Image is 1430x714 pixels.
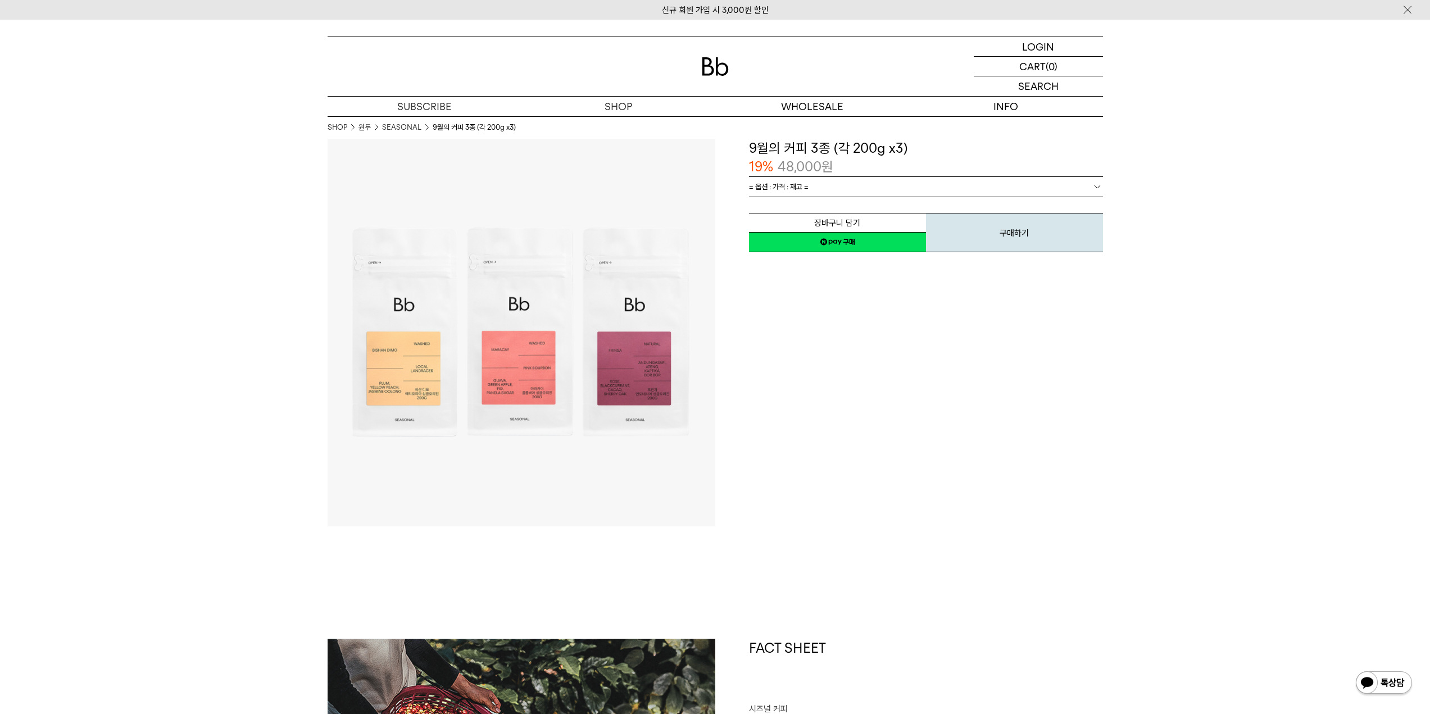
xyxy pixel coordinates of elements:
[715,97,909,116] p: WHOLESALE
[1019,57,1046,76] p: CART
[382,122,421,133] a: SEASONAL
[749,213,926,233] button: 장바구니 담기
[358,122,371,133] a: 원두
[662,5,769,15] a: 신규 회원 가입 시 3,000원 할인
[1355,670,1413,697] img: 카카오톡 채널 1:1 채팅 버튼
[702,57,729,76] img: 로고
[778,157,833,176] p: 48,000
[749,157,773,176] p: 19%
[1022,37,1054,56] p: LOGIN
[974,37,1103,57] a: LOGIN
[521,97,715,116] a: SHOP
[328,122,347,133] a: SHOP
[926,213,1103,252] button: 구매하기
[749,704,788,714] span: 시즈널 커피
[328,139,715,526] img: 9월의 커피 3종 (각 200g x3)
[433,122,516,133] li: 9월의 커피 3종 (각 200g x3)
[749,177,809,197] span: = 옵션 : 가격 : 재고 =
[749,639,1103,703] h1: FACT SHEET
[328,97,521,116] a: SUBSCRIBE
[749,139,1103,158] h3: 9월의 커피 3종 (각 200g x3)
[749,232,926,252] a: 새창
[909,97,1103,116] p: INFO
[1046,57,1057,76] p: (0)
[974,57,1103,76] a: CART (0)
[1018,76,1059,96] p: SEARCH
[821,158,833,175] span: 원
